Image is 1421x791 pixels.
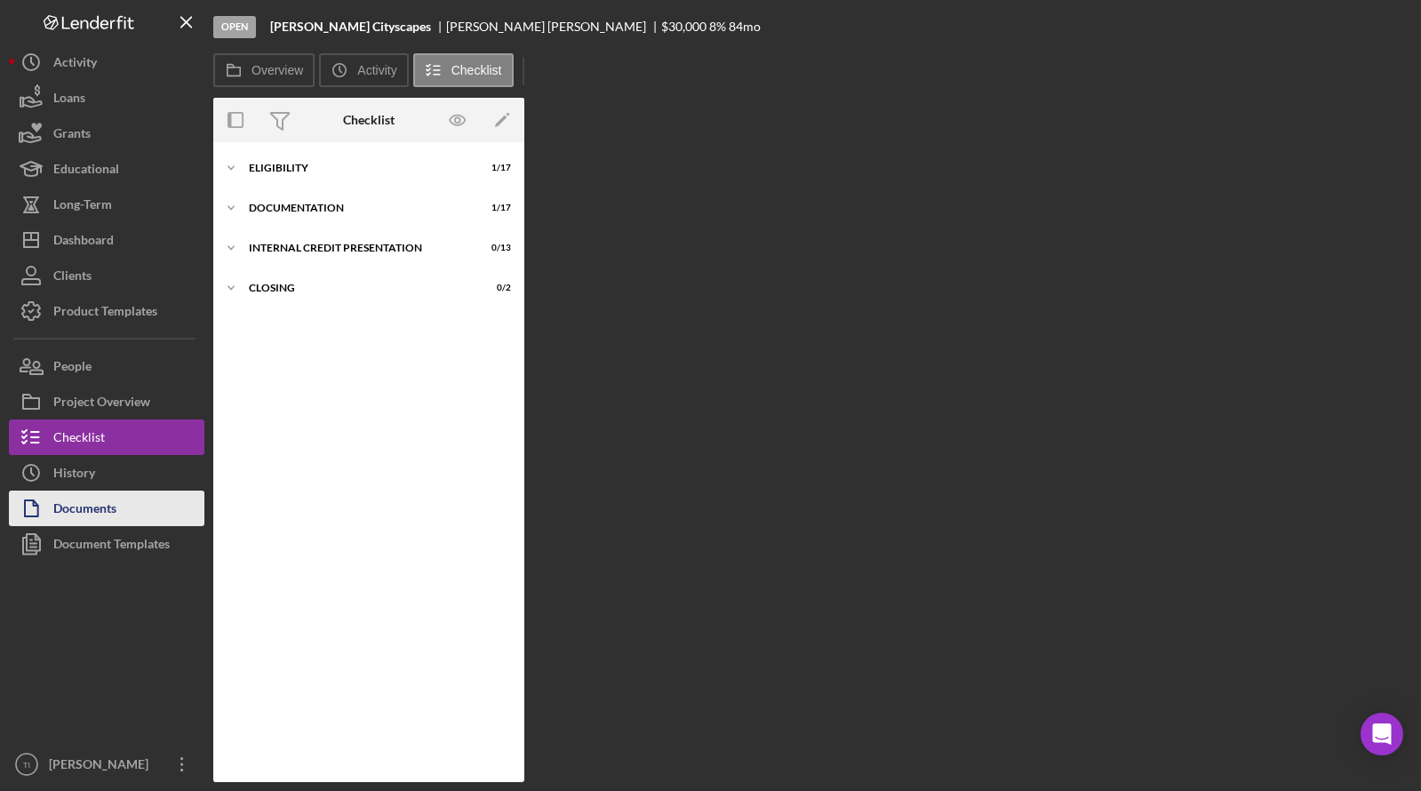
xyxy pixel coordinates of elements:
[9,44,204,80] button: Activity
[53,116,91,156] div: Grants
[9,455,204,491] button: History
[53,419,105,459] div: Checklist
[23,760,31,770] text: TI
[9,526,204,562] button: Document Templates
[479,283,511,293] div: 0 / 2
[319,53,408,87] button: Activity
[249,283,467,293] div: CLOSING
[1361,713,1403,755] div: Open Intercom Messenger
[213,53,315,87] button: Overview
[53,293,157,333] div: Product Templates
[479,203,511,213] div: 1 / 17
[9,222,204,258] button: Dashboard
[53,44,97,84] div: Activity
[446,20,661,34] div: [PERSON_NAME] [PERSON_NAME]
[53,455,95,495] div: History
[270,20,431,34] b: [PERSON_NAME] Cityscapes
[9,384,204,419] button: Project Overview
[729,20,761,34] div: 84 mo
[661,19,707,34] span: $30,000
[9,187,204,222] button: Long-Term
[9,491,204,526] button: Documents
[709,20,726,34] div: 8 %
[53,222,114,262] div: Dashboard
[249,163,467,173] div: Eligibility
[9,116,204,151] button: Grants
[53,151,119,191] div: Educational
[9,348,204,384] button: People
[357,63,396,77] label: Activity
[53,526,170,566] div: Document Templates
[9,258,204,293] button: Clients
[9,151,204,187] button: Educational
[53,384,150,424] div: Project Overview
[251,63,303,77] label: Overview
[9,293,204,329] button: Product Templates
[479,163,511,173] div: 1 / 17
[451,63,502,77] label: Checklist
[44,747,160,787] div: [PERSON_NAME]
[53,80,85,120] div: Loans
[413,53,514,87] button: Checklist
[213,16,256,38] div: Open
[53,187,112,227] div: Long-Term
[53,348,92,388] div: People
[9,419,204,455] button: Checklist
[53,258,92,298] div: Clients
[9,747,204,782] button: TI[PERSON_NAME]
[9,80,204,116] button: Loans
[249,203,467,213] div: Documentation
[479,243,511,253] div: 0 / 13
[343,113,395,127] div: Checklist
[53,491,116,531] div: Documents
[249,243,467,253] div: Internal Credit Presentation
